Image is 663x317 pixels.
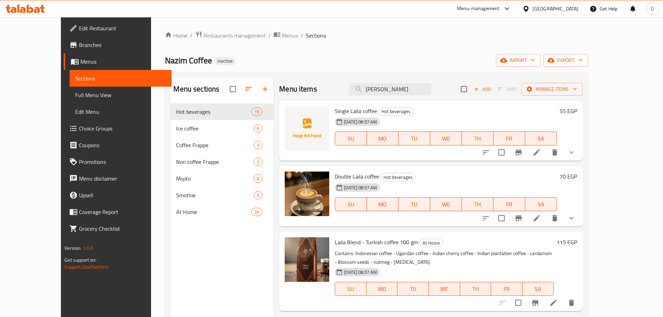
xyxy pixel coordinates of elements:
[465,199,491,209] span: TH
[378,108,413,116] div: Hot beverages
[64,187,172,204] a: Upsell
[64,137,172,153] a: Coupons
[494,132,525,145] button: FR
[366,282,398,296] button: MO
[268,31,271,40] li: /
[477,210,494,227] button: sort-choices
[83,244,94,253] span: 1.0.0
[215,58,236,64] span: Inactive
[171,103,274,120] div: Hot beverages19
[176,141,254,149] span: Coffee Frappe
[285,172,329,216] img: Double Laila coffee
[381,173,415,181] span: Hot beverages
[527,294,544,311] button: Branch-specific-item
[379,108,413,116] span: Hot beverages
[301,31,303,40] li: /
[171,137,274,153] div: Coffee Frappe3
[367,132,398,145] button: MO
[254,175,262,182] span: 8
[176,108,251,116] span: Hot beverages
[165,31,588,40] nav: breadcrumb
[465,134,491,144] span: TH
[341,119,380,125] span: [DATE] 08:57 AM
[171,153,274,170] div: Non coffee Frappe2
[252,109,262,115] span: 19
[567,214,576,222] svg: Show Choices
[176,124,254,133] span: Ice coffee
[254,125,262,132] span: 6
[176,158,254,166] span: Non coffee Frappe
[522,282,554,296] button: SA
[494,284,520,294] span: FR
[430,132,462,145] button: WE
[563,210,580,227] button: show more
[335,171,379,182] span: Double Laila coffee
[525,132,557,145] button: SA
[64,204,172,220] a: Coverage Report
[190,31,192,40] li: /
[510,144,527,161] button: Branch-specific-item
[335,106,377,116] span: Single Laila coffee
[457,82,471,96] span: Select section
[70,103,172,120] a: Edit Menu
[560,172,577,181] h6: 70 EGP
[429,282,460,296] button: WE
[279,84,317,94] h2: Menu items
[420,239,443,247] span: At Home
[430,197,462,211] button: WE
[254,159,262,165] span: 2
[282,31,298,40] span: Menus
[338,284,364,294] span: SU
[563,144,580,161] button: show more
[64,170,172,187] a: Menu disclaimer
[494,197,525,211] button: FR
[496,134,522,144] span: FR
[491,282,522,296] button: FR
[338,134,364,144] span: SU
[367,197,398,211] button: MO
[400,284,426,294] span: TU
[64,220,172,237] a: Grocery Checklist
[560,106,577,116] h6: 55 EGP
[462,132,494,145] button: TH
[401,134,427,144] span: TU
[338,199,364,209] span: SU
[567,148,576,157] svg: Show Choices
[335,197,367,211] button: SU
[432,284,457,294] span: WE
[285,106,329,151] img: Single Laila coffee
[165,53,212,68] span: Nazim Coffee
[502,56,535,65] span: import
[496,54,540,67] button: import
[173,84,219,94] h2: Menu sections
[527,85,577,94] span: Manage items
[171,101,274,223] nav: Menu sections
[460,282,491,296] button: TH
[165,31,187,40] a: Home
[335,249,553,267] p: Contains: Indonesian coffee - Ugandan coffee - Indian cherry coffee - Indian plantation coffee - ...
[176,208,251,216] span: At Home
[79,41,166,49] span: Branches
[79,224,166,233] span: Grocery Checklist
[349,83,431,95] input: search
[563,294,580,311] button: delete
[496,199,522,209] span: FR
[549,299,558,307] a: Edit menu item
[525,284,551,294] span: SA
[254,192,262,199] span: 6
[171,204,274,220] div: At Home24
[546,210,563,227] button: delete
[254,142,262,149] span: 3
[369,284,395,294] span: MO
[532,214,541,222] a: Edit menu item
[79,124,166,133] span: Choice Groups
[457,5,500,13] div: Menu-management
[398,197,430,211] button: TU
[341,269,380,276] span: [DATE] 08:57 AM
[510,210,527,227] button: Branch-specific-item
[64,255,96,264] span: Get support on:
[494,145,509,160] span: Select to update
[471,84,494,95] button: Add
[370,134,396,144] span: MO
[398,132,430,145] button: TU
